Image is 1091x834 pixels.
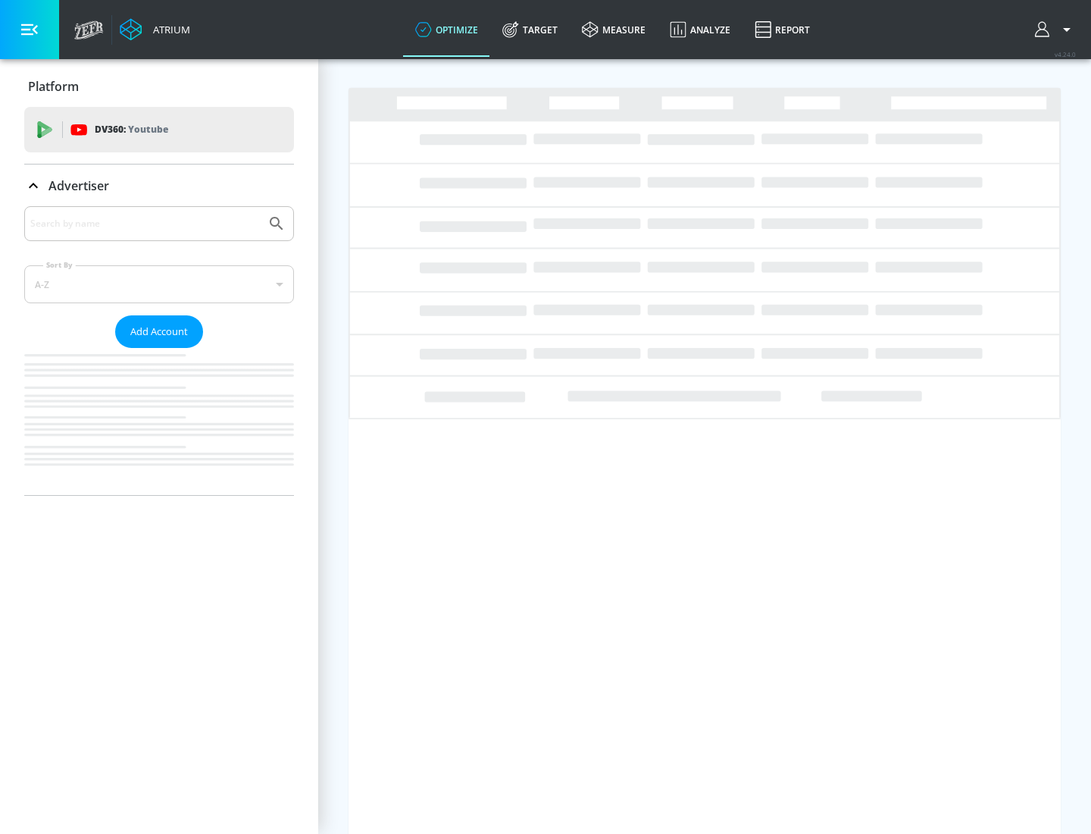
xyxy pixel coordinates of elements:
div: Advertiser [24,206,294,495]
input: Search by name [30,214,260,234]
span: Add Account [130,323,188,340]
a: Target [490,2,570,57]
div: A-Z [24,265,294,303]
a: optimize [403,2,490,57]
div: Atrium [147,23,190,36]
p: Advertiser [48,177,109,194]
div: DV360: Youtube [24,107,294,152]
p: DV360: [95,121,168,138]
div: Platform [24,65,294,108]
a: Atrium [120,18,190,41]
nav: list of Advertiser [24,348,294,495]
a: Report [742,2,822,57]
a: Analyze [658,2,742,57]
p: Youtube [128,121,168,137]
div: Advertiser [24,165,294,207]
span: v 4.24.0 [1055,50,1076,58]
a: measure [570,2,658,57]
p: Platform [28,78,79,95]
label: Sort By [43,260,76,270]
button: Add Account [115,315,203,348]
